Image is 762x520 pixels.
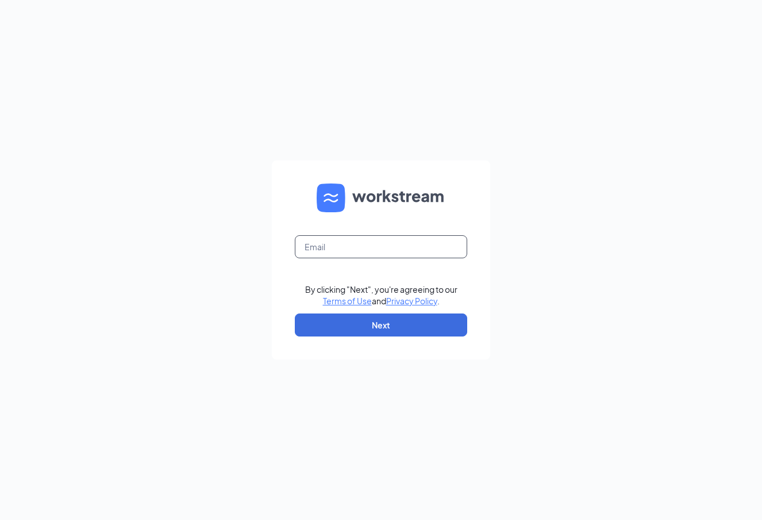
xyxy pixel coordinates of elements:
[323,296,372,306] a: Terms of Use
[305,284,457,307] div: By clicking "Next", you're agreeing to our and .
[295,235,467,258] input: Email
[317,183,445,212] img: WS logo and Workstream text
[295,313,467,337] button: Next
[386,296,437,306] a: Privacy Policy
